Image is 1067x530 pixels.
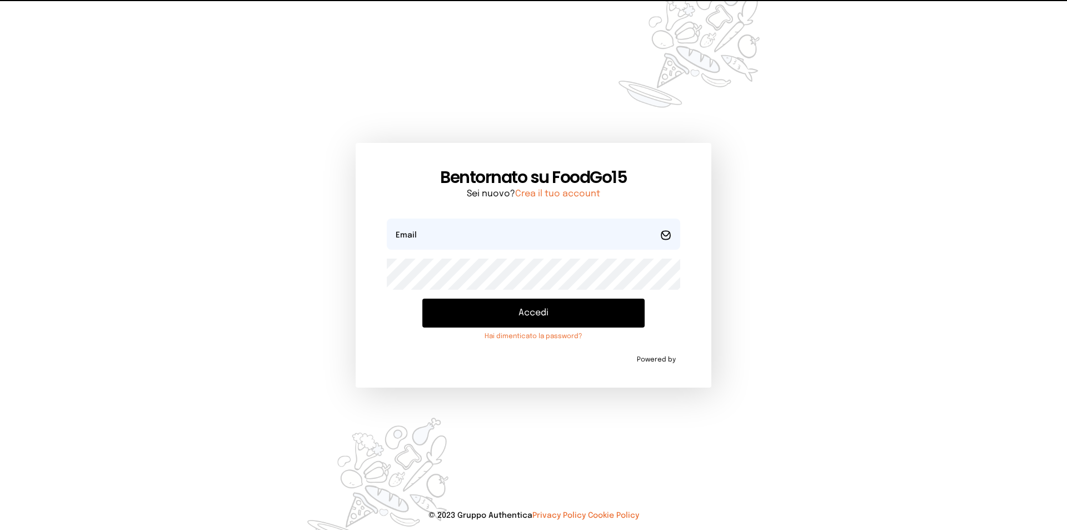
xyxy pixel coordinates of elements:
[532,512,586,519] a: Privacy Policy
[387,167,680,187] h1: Bentornato su FoodGo15
[637,355,676,364] span: Powered by
[18,510,1049,521] p: © 2023 Gruppo Authentica
[422,332,645,341] a: Hai dimenticato la password?
[588,512,639,519] a: Cookie Policy
[387,187,680,201] p: Sei nuovo?
[515,189,600,199] a: Crea il tuo account
[422,299,645,328] button: Accedi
